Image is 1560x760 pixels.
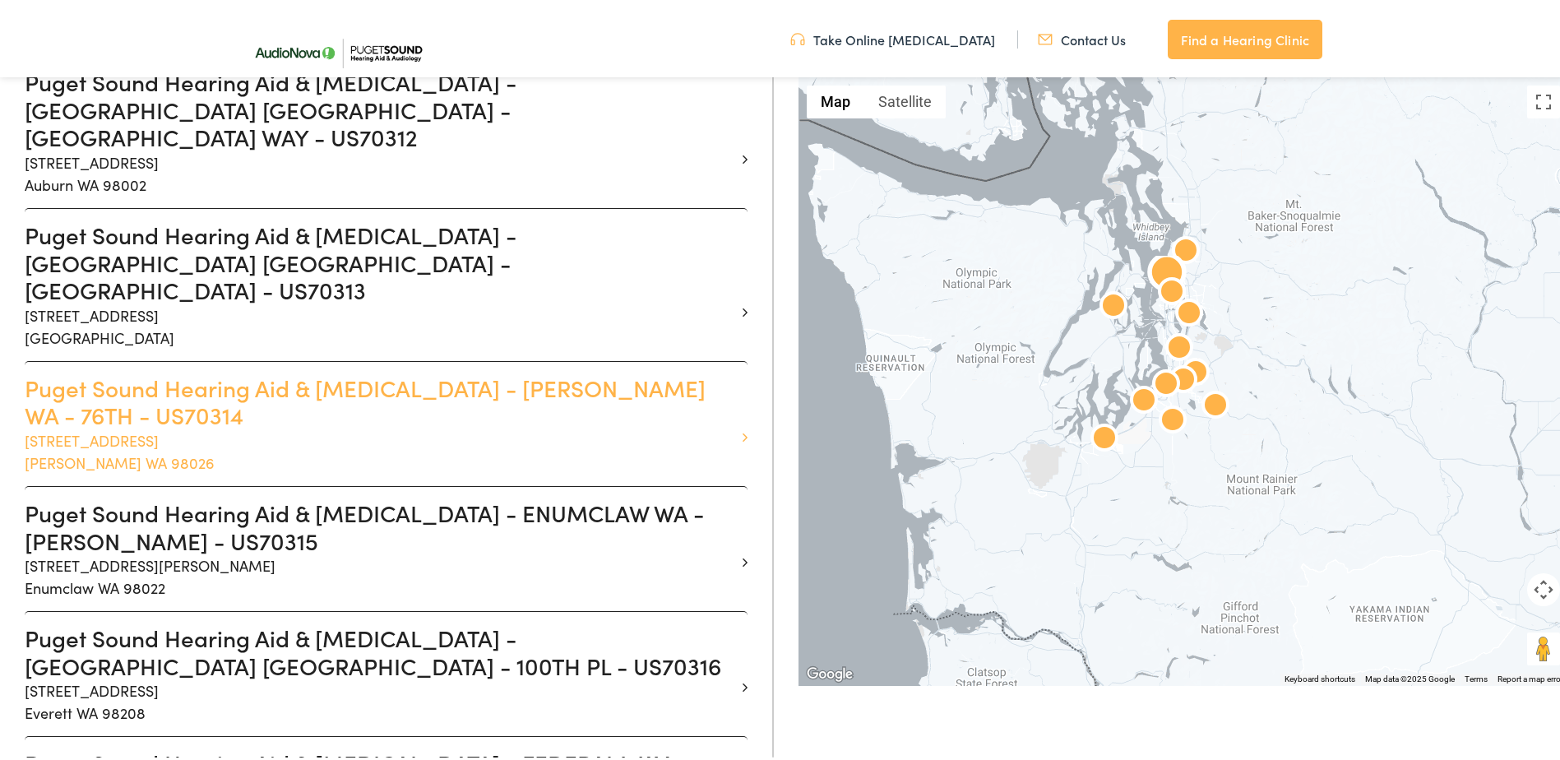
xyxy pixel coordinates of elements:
[25,218,735,345] a: Puget Sound Hearing Aid & [MEDICAL_DATA] - [GEOGRAPHIC_DATA] [GEOGRAPHIC_DATA] - [GEOGRAPHIC_DATA...
[25,676,735,721] p: [STREET_ADDRESS] Everett WA 98208
[1168,16,1322,56] a: Find a Hearing Clinic
[25,371,735,470] a: Puget Sound Hearing Aid & [MEDICAL_DATA] - [PERSON_NAME] WA - 76TH - US70314 [STREET_ADDRESS][PER...
[25,301,735,345] p: [STREET_ADDRESS] [GEOGRAPHIC_DATA]
[25,371,735,426] h3: Puget Sound Hearing Aid & [MEDICAL_DATA] - [PERSON_NAME] WA - 76TH - US70314
[1038,27,1053,45] img: utility icon
[25,426,735,470] p: [STREET_ADDRESS] [PERSON_NAME] WA 98026
[790,27,805,45] img: utility icon
[25,551,735,595] p: [STREET_ADDRESS][PERSON_NAME] Enumclaw WA 98022
[25,496,735,551] h3: Puget Sound Hearing Aid & [MEDICAL_DATA] - ENUMCLAW WA - [PERSON_NAME] - US70315
[1038,27,1126,45] a: Contact Us
[790,27,995,45] a: Take Online [MEDICAL_DATA]
[25,65,735,148] h3: Puget Sound Hearing Aid & [MEDICAL_DATA] - [GEOGRAPHIC_DATA] [GEOGRAPHIC_DATA] - [GEOGRAPHIC_DATA...
[25,218,735,301] h3: Puget Sound Hearing Aid & [MEDICAL_DATA] - [GEOGRAPHIC_DATA] [GEOGRAPHIC_DATA] - [GEOGRAPHIC_DATA...
[25,621,735,676] h3: Puget Sound Hearing Aid & [MEDICAL_DATA] - [GEOGRAPHIC_DATA] [GEOGRAPHIC_DATA] - 100TH PL - US70316
[25,621,735,721] a: Puget Sound Hearing Aid & [MEDICAL_DATA] - [GEOGRAPHIC_DATA] [GEOGRAPHIC_DATA] - 100TH PL - US703...
[25,148,735,192] p: [STREET_ADDRESS] Auburn WA 98002
[25,496,735,595] a: Puget Sound Hearing Aid & [MEDICAL_DATA] - ENUMCLAW WA - [PERSON_NAME] - US70315 [STREET_ADDRESS]...
[25,65,735,192] a: Puget Sound Hearing Aid & [MEDICAL_DATA] - [GEOGRAPHIC_DATA] [GEOGRAPHIC_DATA] - [GEOGRAPHIC_DATA...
